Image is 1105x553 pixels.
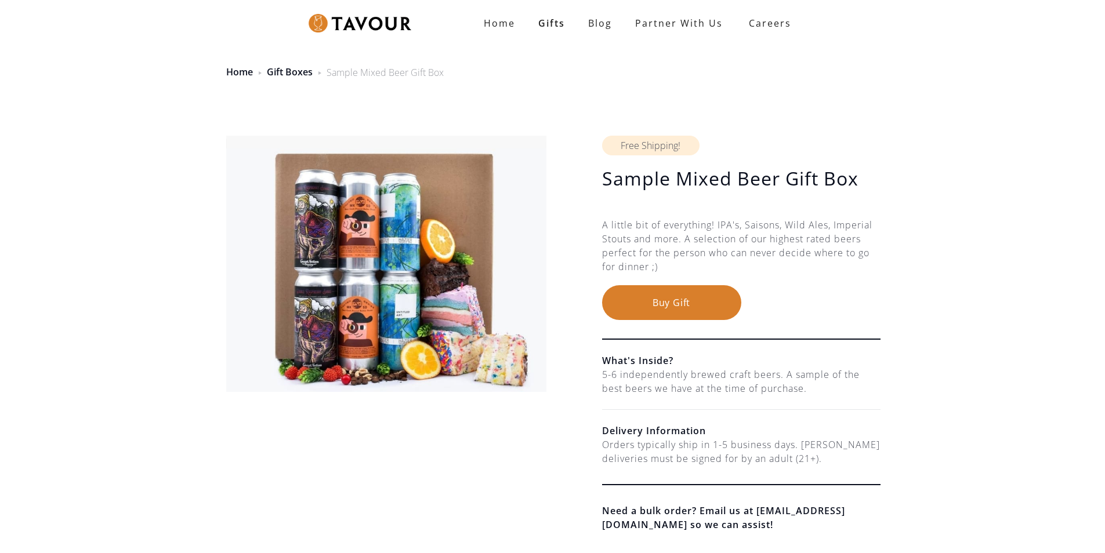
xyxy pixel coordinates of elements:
[267,66,313,78] a: Gift Boxes
[602,424,881,438] h6: Delivery Information
[749,12,791,35] strong: Careers
[226,66,253,78] a: Home
[484,17,515,30] strong: Home
[624,12,734,35] a: partner with us
[602,218,881,285] div: A little bit of everything! IPA's, Saisons, Wild Ales, Imperial Stouts and more. A selection of o...
[602,438,881,465] div: Orders typically ship in 1-5 business days. [PERSON_NAME] deliveries must be signed for by an adu...
[602,285,741,320] button: Buy Gift
[527,12,577,35] a: Gifts
[734,7,800,39] a: Careers
[327,66,444,79] div: Sample Mixed Beer Gift Box
[602,354,881,368] h6: What's Inside?
[472,12,527,35] a: Home
[602,368,881,395] div: 5-6 independently brewed craft beers. A sample of the best beers we have at the time of purchase.
[602,504,881,532] a: Need a bulk order? Email us at [EMAIL_ADDRESS][DOMAIN_NAME] so we can assist!
[602,167,881,190] h1: Sample Mixed Beer Gift Box
[577,12,624,35] a: Blog
[602,136,700,155] div: Free Shipping!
